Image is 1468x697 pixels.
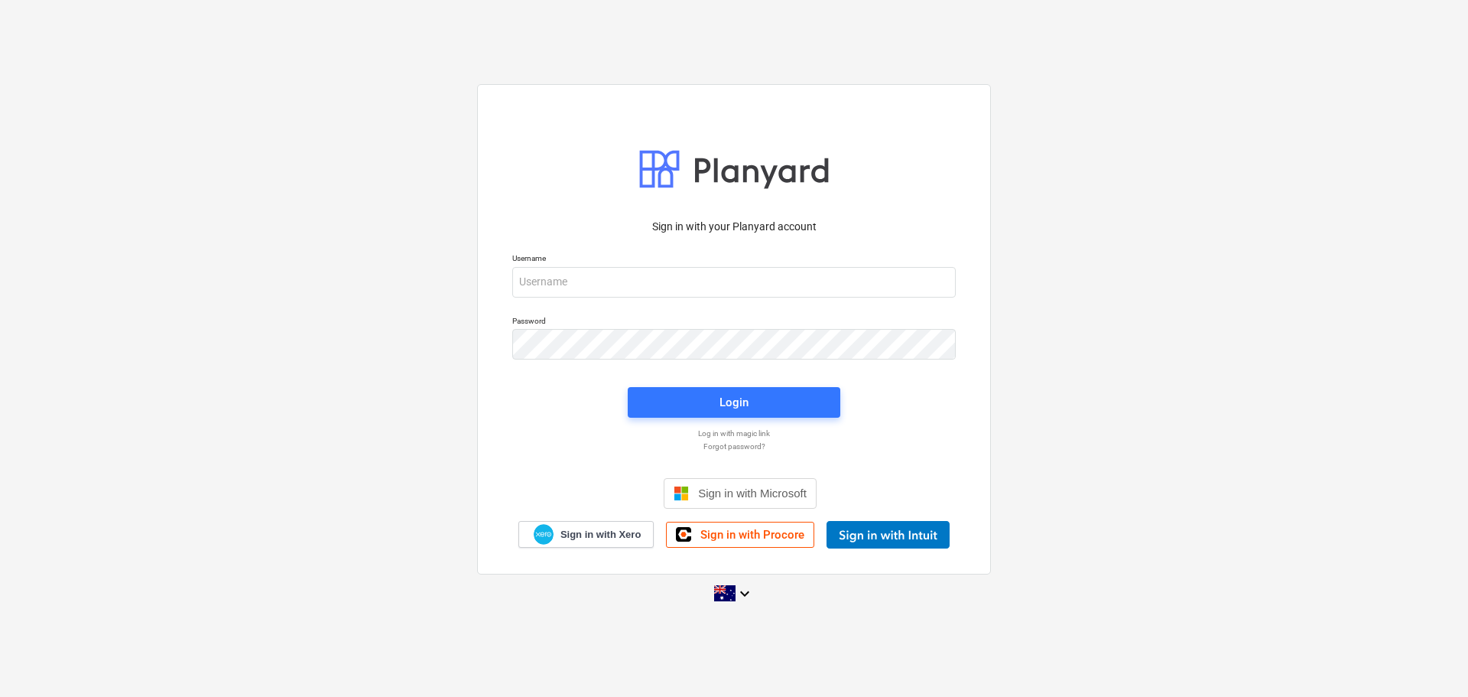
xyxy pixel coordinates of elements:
p: Sign in with your Planyard account [512,219,956,235]
span: Sign in with Microsoft [698,487,807,500]
p: Password [512,316,956,329]
img: Xero logo [534,524,554,545]
p: Username [512,253,956,266]
a: Sign in with Procore [666,522,814,548]
span: Sign in with Xero [560,528,641,542]
button: Login [628,387,840,418]
a: Forgot password? [505,441,963,451]
a: Log in with magic link [505,428,963,438]
img: Microsoft logo [674,486,689,501]
a: Sign in with Xero [518,521,654,548]
i: keyboard_arrow_down [736,585,754,603]
input: Username [512,267,956,298]
div: Login [719,392,749,412]
span: Sign in with Procore [700,528,804,542]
